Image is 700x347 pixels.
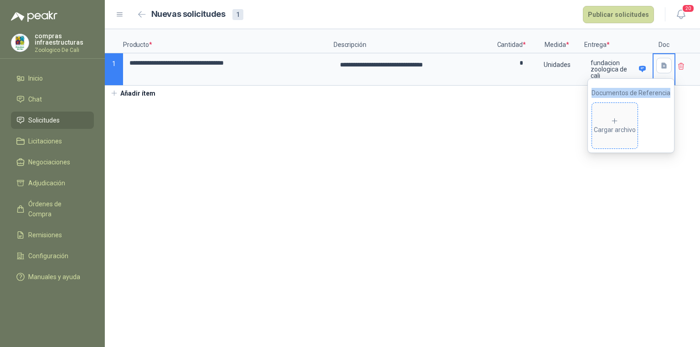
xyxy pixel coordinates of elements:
span: 20 [682,4,695,13]
button: 20 [673,6,689,23]
p: compras infraestructuras [35,33,94,46]
a: Solicitudes [11,112,94,129]
a: Chat [11,91,94,108]
h2: Nuevas solicitudes [151,8,226,21]
img: Logo peakr [11,11,57,22]
div: Unidades [530,54,583,75]
p: fundacion zoologica de cali [591,60,636,79]
p: Descripción [334,29,493,53]
span: Solicitudes [28,115,60,125]
span: Inicio [28,73,43,83]
a: Manuales y ayuda [11,268,94,286]
p: Medida [530,29,584,53]
a: Inicio [11,70,94,87]
p: 1 [105,53,123,86]
button: Añadir ítem [105,86,161,101]
span: Negociaciones [28,157,70,167]
div: Cargar archivo [594,117,636,135]
span: Configuración [28,251,68,261]
p: Documentos de Referencia [592,88,670,98]
div: 1 [232,9,243,20]
span: Remisiones [28,230,62,240]
a: Adjudicación [11,174,94,192]
span: Licitaciones [28,136,62,146]
a: Configuración [11,247,94,265]
a: Licitaciones [11,133,94,150]
p: Producto [123,29,334,53]
p: Cantidad [493,29,530,53]
img: Company Logo [11,34,29,51]
span: Órdenes de Compra [28,199,85,219]
a: Órdenes de Compra [11,195,94,223]
a: Remisiones [11,226,94,244]
button: Publicar solicitudes [583,6,654,23]
p: Entrega [584,29,653,53]
span: Manuales y ayuda [28,272,80,282]
p: Zoologico De Cali [35,47,94,53]
span: Chat [28,94,42,104]
span: Adjudicación [28,178,65,188]
a: Negociaciones [11,153,94,171]
p: Doc [653,29,675,53]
